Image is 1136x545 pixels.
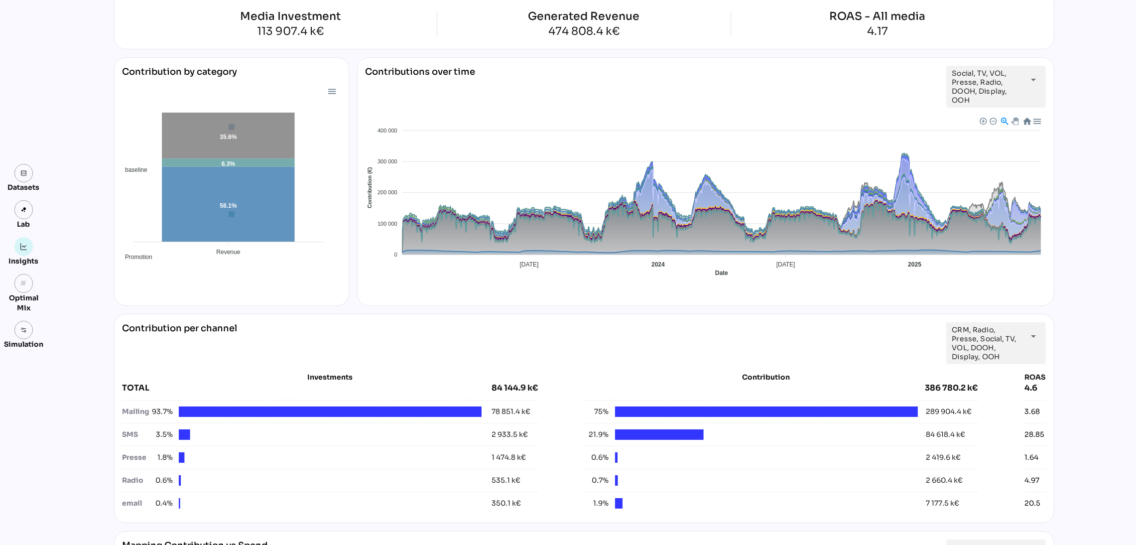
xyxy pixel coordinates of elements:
[377,158,397,164] tspan: 300 000
[1024,429,1044,440] div: 28.85
[327,87,335,95] div: Menu
[123,407,149,417] div: Mailing
[149,452,173,463] span: 1.8%
[528,11,640,22] div: Generated Revenue
[1024,452,1038,463] div: 1.64
[123,475,149,486] div: Radio
[20,206,27,213] img: lab.svg
[123,382,492,394] div: TOTAL
[149,498,173,509] span: 0.4%
[585,452,609,463] span: 0.6%
[926,498,959,509] div: 7 177.5 k€
[149,429,173,440] span: 3.5%
[492,498,521,509] div: 350.1 k€
[926,475,963,486] div: 2 660.4 k€
[118,166,147,173] span: baseline
[20,170,27,177] img: data.svg
[952,325,1022,361] span: CRM, Radio, Presse, Social, TV, VOL, DOOH, Display, OOH
[492,475,520,486] div: 535.1 k€
[4,339,43,349] div: Simulation
[715,270,728,276] text: Date
[926,429,965,440] div: 84 618.4 k€
[377,221,397,227] tspan: 100 000
[20,243,27,250] img: graph.svg
[4,293,43,313] div: Optimal Mix
[123,452,149,463] div: Presse
[519,261,538,268] tspan: [DATE]
[149,407,173,417] span: 93.7%
[926,452,961,463] div: 2 419.6 k€
[123,372,538,382] div: Investments
[651,261,665,268] tspan: 2024
[829,11,925,22] div: ROAS - All media
[144,11,437,22] div: Media Investment
[610,372,922,382] div: Contribution
[492,382,538,394] div: 84 144.9 k€
[776,261,795,268] tspan: [DATE]
[123,322,238,364] div: Contribution per channel
[394,252,397,258] tspan: 0
[20,327,27,334] img: settings.svg
[377,128,397,134] tspan: 400 000
[1024,407,1040,417] div: 3.68
[366,66,476,108] div: Contributions over time
[367,167,373,208] text: Contribution (€)
[118,254,152,261] span: Promotion
[1024,475,1039,486] div: 4.97
[123,498,149,509] div: email
[585,475,609,486] span: 0.7%
[13,219,35,229] div: Lab
[492,452,526,463] div: 1 474.8 k€
[492,407,530,417] div: 78 851.4 k€
[9,256,39,266] div: Insights
[1028,330,1040,342] i: arrow_drop_down
[829,26,925,37] div: 4.17
[585,498,609,509] span: 1.9%
[1024,372,1045,382] div: ROAS
[20,280,27,287] i: grain
[123,429,149,440] div: SMS
[144,26,437,37] div: 113 907.4 k€
[585,429,609,440] span: 21.9%
[377,189,397,195] tspan: 200 000
[908,261,921,268] tspan: 2025
[216,249,240,256] tspan: Revenue
[1024,382,1045,394] div: 4.6
[925,382,978,394] div: 386 780.2 k€
[123,66,341,86] div: Contribution by category
[8,182,40,192] div: Datasets
[528,26,640,37] div: 474 808.4 k€
[1024,498,1040,509] div: 20.5
[492,429,528,440] div: 2 933.5 k€
[585,407,609,417] span: 75%
[149,475,173,486] span: 0.6%
[926,407,972,417] div: 289 904.4 k€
